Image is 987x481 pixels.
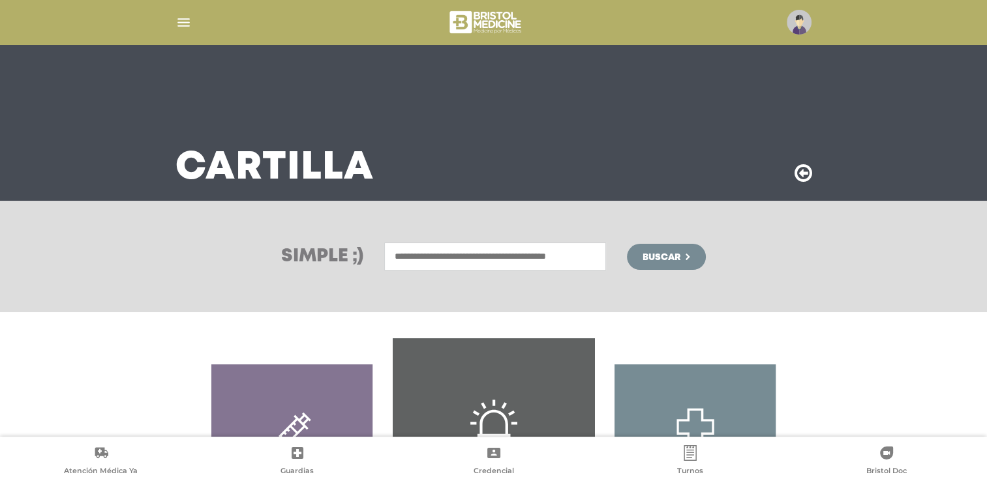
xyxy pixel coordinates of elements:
button: Buscar [627,244,705,270]
img: bristol-medicine-blanco.png [448,7,525,38]
span: Atención Médica Ya [64,466,138,478]
span: Credencial [474,466,514,478]
span: Buscar [643,253,680,262]
span: Turnos [677,466,703,478]
h3: Simple ;) [281,248,363,266]
span: Guardias [281,466,314,478]
img: profile-placeholder.svg [787,10,812,35]
a: Turnos [592,445,788,478]
span: Bristol Doc [866,466,907,478]
h3: Cartilla [175,151,374,185]
a: Atención Médica Ya [3,445,199,478]
a: Guardias [199,445,395,478]
a: Credencial [395,445,592,478]
img: Cober_menu-lines-white.svg [175,14,192,31]
a: Bristol Doc [788,445,984,478]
